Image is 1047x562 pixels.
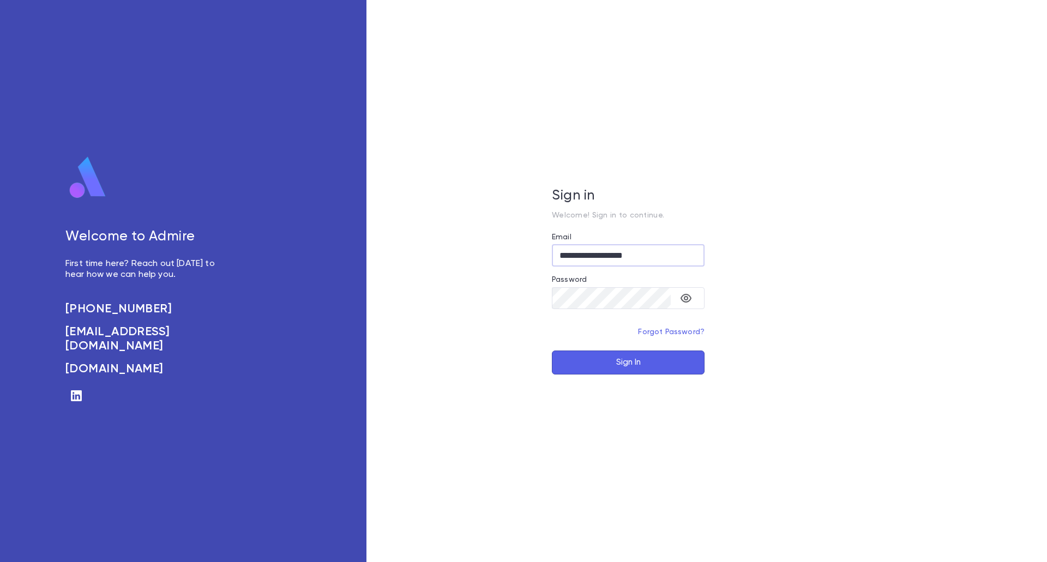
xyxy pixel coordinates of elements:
a: [PHONE_NUMBER] [65,302,227,316]
h5: Welcome to Admire [65,229,227,245]
img: logo [65,156,110,200]
button: Sign In [552,351,705,374]
h5: Sign in [552,188,705,204]
label: Password [552,275,587,284]
a: [EMAIL_ADDRESS][DOMAIN_NAME] [65,325,227,353]
button: toggle password visibility [675,287,697,309]
p: First time here? Reach out [DATE] to hear how we can help you. [65,258,227,280]
label: Email [552,233,571,241]
p: Welcome! Sign in to continue. [552,211,705,220]
a: [DOMAIN_NAME] [65,362,227,376]
a: Forgot Password? [638,328,705,336]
